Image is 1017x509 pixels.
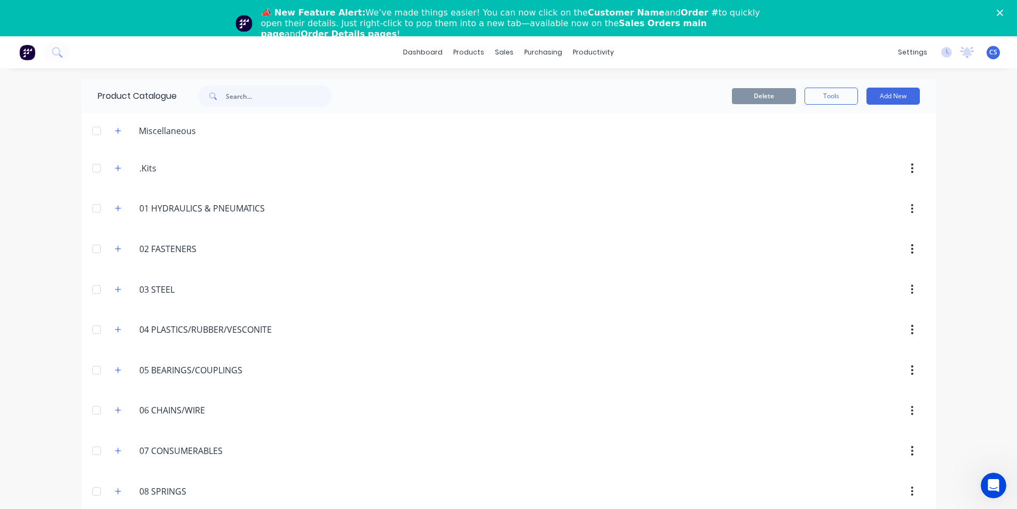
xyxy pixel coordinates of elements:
button: Delete [732,88,796,104]
input: Enter category name [139,444,266,457]
b: Order # [681,7,719,18]
iframe: Intercom live chat [981,473,1006,498]
input: Enter category name [139,202,266,215]
a: dashboard [398,44,448,60]
button: Tools [805,88,858,105]
div: Close [997,10,1007,16]
input: Enter category name [139,485,266,498]
img: Factory [19,44,35,60]
img: Profile image for Team [235,15,253,32]
div: sales [490,44,519,60]
div: Miscellaneous [130,124,204,137]
input: Enter category name [139,242,266,255]
input: Enter category name [139,364,266,377]
input: Search... [226,85,332,107]
input: Enter category name [139,162,266,175]
b: 📣 New Feature Alert: [261,7,366,18]
div: Product Catalogue [82,79,177,113]
div: productivity [567,44,619,60]
button: Add New [866,88,920,105]
div: purchasing [519,44,567,60]
div: settings [893,44,933,60]
input: Enter category name [139,283,266,296]
b: Sales Orders main page [261,18,707,39]
b: Order Details pages [301,29,397,39]
div: products [448,44,490,60]
b: Customer Name [588,7,665,18]
span: CS [989,48,997,57]
input: Enter category name [139,404,266,417]
div: We’ve made things easier! You can now click on the and to quickly open their details. Just right-... [261,7,765,40]
input: Enter category name [139,323,273,336]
